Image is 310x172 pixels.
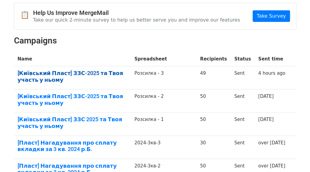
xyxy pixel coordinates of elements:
[230,52,254,66] th: Status
[14,36,296,46] h2: Campaigns
[18,93,127,106] a: [Київський Пласт] ЗЗС-2025 та Твоя участь у ньому
[230,89,254,112] td: Sent
[196,112,231,136] td: 50
[258,94,274,99] a: [DATE]
[196,136,231,159] td: 30
[33,17,240,23] p: Take our quick 2-minute survey to help us better serve you and improve our features
[18,70,127,83] a: [Київський Пласт] ЗЗС-2025 та Твоя участь у ньому
[230,66,254,89] td: Sent
[20,11,33,19] span: 📋
[131,112,196,136] td: Розсилка - 1
[280,143,310,172] iframe: Chat Widget
[196,89,231,112] td: 50
[33,9,240,16] h4: Help Us Improve MergeMail
[131,52,196,66] th: Spreadsheet
[254,52,289,66] th: Sent time
[258,163,285,169] a: over [DATE]
[196,52,231,66] th: Recipients
[18,139,127,153] a: [Пласт] Нагадування про сплату вкладки за 3 кв. 2024 р.Б.
[258,117,274,122] a: [DATE]
[258,140,285,146] a: over [DATE]
[258,71,285,76] a: 4 hours ago
[196,66,231,89] td: 49
[131,136,196,159] td: 2024-3кв-3
[230,112,254,136] td: Sent
[131,89,196,112] td: Розсилка - 2
[253,10,290,22] a: Take Survey
[18,116,127,129] a: [Київський Пласт] ЗЗС 2025 та Твоя участь у ньому
[14,52,131,66] th: Name
[131,66,196,89] td: Розсилка - 3
[230,136,254,159] td: Sent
